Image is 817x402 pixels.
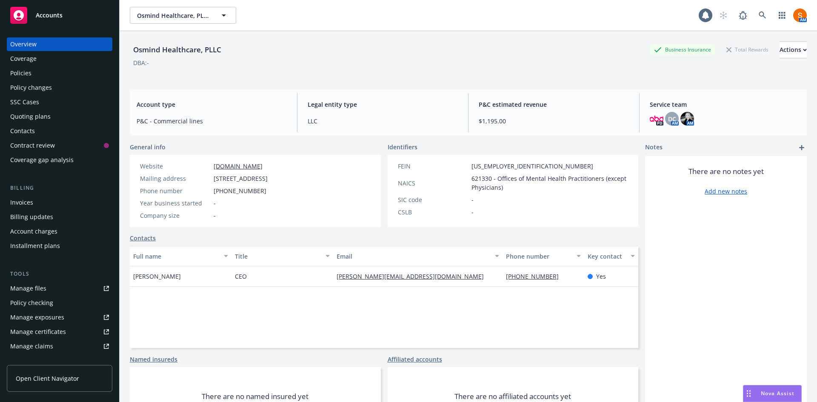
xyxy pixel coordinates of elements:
[10,95,39,109] div: SSC Cases
[137,11,211,20] span: Osmind Healthcare, PLLC
[333,246,503,266] button: Email
[7,3,112,27] a: Accounts
[10,282,46,295] div: Manage files
[337,272,491,280] a: [PERSON_NAME][EMAIL_ADDRESS][DOMAIN_NAME]
[130,7,236,24] button: Osmind Healthcare, PLLC
[780,42,807,58] div: Actions
[7,37,112,51] a: Overview
[7,196,112,209] a: Invoices
[668,114,676,123] span: DC
[479,100,629,109] span: P&C estimated revenue
[10,325,66,339] div: Manage certificates
[793,9,807,22] img: photo
[722,44,773,55] div: Total Rewards
[650,112,663,125] img: photo
[10,124,35,138] div: Contacts
[734,7,751,24] a: Report a Bug
[235,252,320,261] div: Title
[130,44,225,55] div: Osmind Healthcare, PLLC
[7,52,112,66] a: Coverage
[596,272,606,281] span: Yes
[133,58,149,67] div: DBA: -
[479,117,629,125] span: $1,195.00
[137,117,287,125] span: P&C - Commercial lines
[645,143,663,153] span: Notes
[337,252,490,261] div: Email
[650,44,715,55] div: Business Insurance
[7,282,112,295] a: Manage files
[688,166,764,177] span: There are no notes yet
[10,225,57,238] div: Account charges
[761,390,794,397] span: Nova Assist
[7,210,112,224] a: Billing updates
[214,174,268,183] span: [STREET_ADDRESS]
[140,186,210,195] div: Phone number
[7,184,112,192] div: Billing
[202,391,309,402] span: There are no named insured yet
[10,210,53,224] div: Billing updates
[140,199,210,208] div: Year business started
[471,162,593,171] span: [US_EMPLOYER_IDENTIFICATION_NUMBER]
[454,391,571,402] span: There are no affiliated accounts yet
[214,186,266,195] span: [PHONE_NUMBER]
[7,110,112,123] a: Quoting plans
[7,270,112,278] div: Tools
[471,174,628,192] span: 621330 - Offices of Mental Health Practitioners (except Physicians)
[7,124,112,138] a: Contacts
[471,208,474,217] span: -
[398,208,468,217] div: CSLB
[10,110,51,123] div: Quoting plans
[7,139,112,152] a: Contract review
[10,311,64,324] div: Manage exposures
[36,12,63,19] span: Accounts
[140,211,210,220] div: Company size
[133,252,219,261] div: Full name
[7,225,112,238] a: Account charges
[7,239,112,253] a: Installment plans
[780,41,807,58] button: Actions
[10,153,74,167] div: Coverage gap analysis
[743,385,802,402] button: Nova Assist
[588,252,626,261] div: Key contact
[503,246,584,266] button: Phone number
[754,7,771,24] a: Search
[235,272,247,281] span: CEO
[398,162,468,171] div: FEIN
[388,143,417,151] span: Identifiers
[7,81,112,94] a: Policy changes
[743,385,754,402] div: Drag to move
[7,325,112,339] a: Manage certificates
[130,246,231,266] button: Full name
[308,100,458,109] span: Legal entity type
[7,296,112,310] a: Policy checking
[140,174,210,183] div: Mailing address
[7,339,112,353] a: Manage claims
[7,354,112,368] a: Manage BORs
[140,162,210,171] div: Website
[137,100,287,109] span: Account type
[16,374,79,383] span: Open Client Navigator
[650,100,800,109] span: Service team
[130,143,166,151] span: General info
[308,117,458,125] span: LLC
[10,239,60,253] div: Installment plans
[388,355,442,364] a: Affiliated accounts
[398,195,468,204] div: SIC code
[705,187,747,196] a: Add new notes
[471,195,474,204] span: -
[7,95,112,109] a: SSC Cases
[10,52,37,66] div: Coverage
[10,339,53,353] div: Manage claims
[130,355,177,364] a: Named insureds
[10,139,55,152] div: Contract review
[10,37,37,51] div: Overview
[10,81,52,94] div: Policy changes
[715,7,732,24] a: Start snowing
[506,252,571,261] div: Phone number
[7,66,112,80] a: Policies
[584,246,638,266] button: Key contact
[231,246,333,266] button: Title
[133,272,181,281] span: [PERSON_NAME]
[7,311,112,324] a: Manage exposures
